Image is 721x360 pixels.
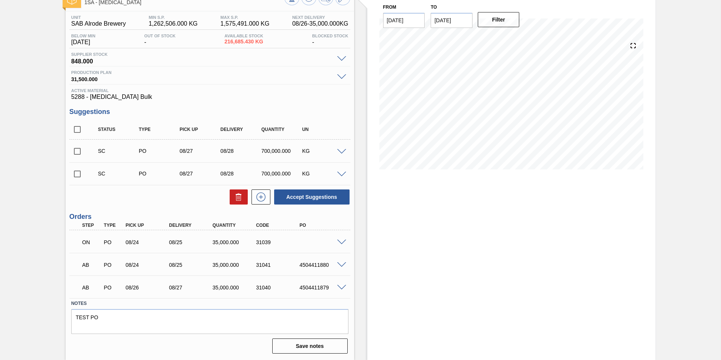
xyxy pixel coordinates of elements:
input: mm/dd/yyyy [383,13,425,28]
div: Awaiting Billing [80,257,103,273]
p: AB [82,285,101,291]
div: - [143,34,178,46]
div: 08/26/2025 [124,285,172,291]
div: UN [300,127,346,132]
span: 08/26 - 35,000.000 KG [292,20,348,27]
div: 700,000.000 [259,171,305,177]
textarea: TEST PO [71,309,348,334]
div: Status [96,127,142,132]
div: 4504411879 [298,285,346,291]
div: Type [102,223,124,228]
div: Quantity [211,223,259,228]
div: - [310,34,350,46]
span: Blocked Stock [312,34,348,38]
button: Filter [478,12,520,27]
span: Available Stock [224,34,263,38]
div: 08/28/2025 [219,148,264,154]
div: 08/27/2025 [178,171,223,177]
span: Below Min [71,34,95,38]
button: Save notes [272,338,348,354]
div: Delete Suggestions [226,189,248,205]
div: 31040 [254,285,303,291]
div: 08/25/2025 [167,239,216,245]
div: Quantity [259,127,305,132]
span: 5288 - [MEDICAL_DATA] Bulk [71,94,348,100]
button: Accept Suggestions [274,189,350,205]
div: Accept Suggestions [270,189,350,205]
div: 08/28/2025 [219,171,264,177]
span: Active Material [71,88,348,93]
div: Purchase order [137,148,183,154]
div: Pick up [178,127,223,132]
div: Step [80,223,103,228]
span: MIN S.P. [149,15,198,20]
span: SAB Alrode Brewery [71,20,126,27]
div: New suggestion [248,189,270,205]
span: MAX S.P. [221,15,270,20]
div: Suggestion Created [96,171,142,177]
div: Purchase order [137,171,183,177]
span: [DATE] [71,39,95,46]
h3: Suggestions [69,108,350,116]
span: Production plan [71,70,333,75]
span: 1,575,491.000 KG [221,20,270,27]
div: 08/24/2025 [124,262,172,268]
div: Pick up [124,223,172,228]
div: 35,000.000 [211,285,259,291]
div: 31041 [254,262,303,268]
div: 35,000.000 [211,239,259,245]
div: 35,000.000 [211,262,259,268]
div: Code [254,223,303,228]
span: 1,262,506.000 KG [149,20,198,27]
span: Unit [71,15,126,20]
div: Suggestion Created [96,148,142,154]
div: 08/24/2025 [124,239,172,245]
div: Delivery [167,223,216,228]
h3: Orders [69,213,350,221]
div: 700,000.000 [259,148,305,154]
div: Purchase order [102,285,124,291]
div: 08/25/2025 [167,262,216,268]
div: Purchase order [102,262,124,268]
div: 31039 [254,239,303,245]
span: Out Of Stock [144,34,176,38]
div: Awaiting Billing [80,279,103,296]
div: Delivery [219,127,264,132]
div: KG [300,148,346,154]
label: From [383,5,396,10]
label: to [431,5,437,10]
div: 4504411880 [298,262,346,268]
div: Negotiating Order [80,234,103,251]
div: Type [137,127,183,132]
span: Supplier Stock [71,52,333,57]
span: 31,500.000 [71,75,333,82]
span: 848.000 [71,57,333,64]
label: Notes [71,298,348,309]
span: 216,685.430 KG [224,39,263,45]
div: KG [300,171,346,177]
p: ON [82,239,101,245]
span: Next Delivery [292,15,348,20]
p: AB [82,262,101,268]
div: Purchase order [102,239,124,245]
div: 08/27/2025 [167,285,216,291]
div: 08/27/2025 [178,148,223,154]
div: PO [298,223,346,228]
input: mm/dd/yyyy [431,13,472,28]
